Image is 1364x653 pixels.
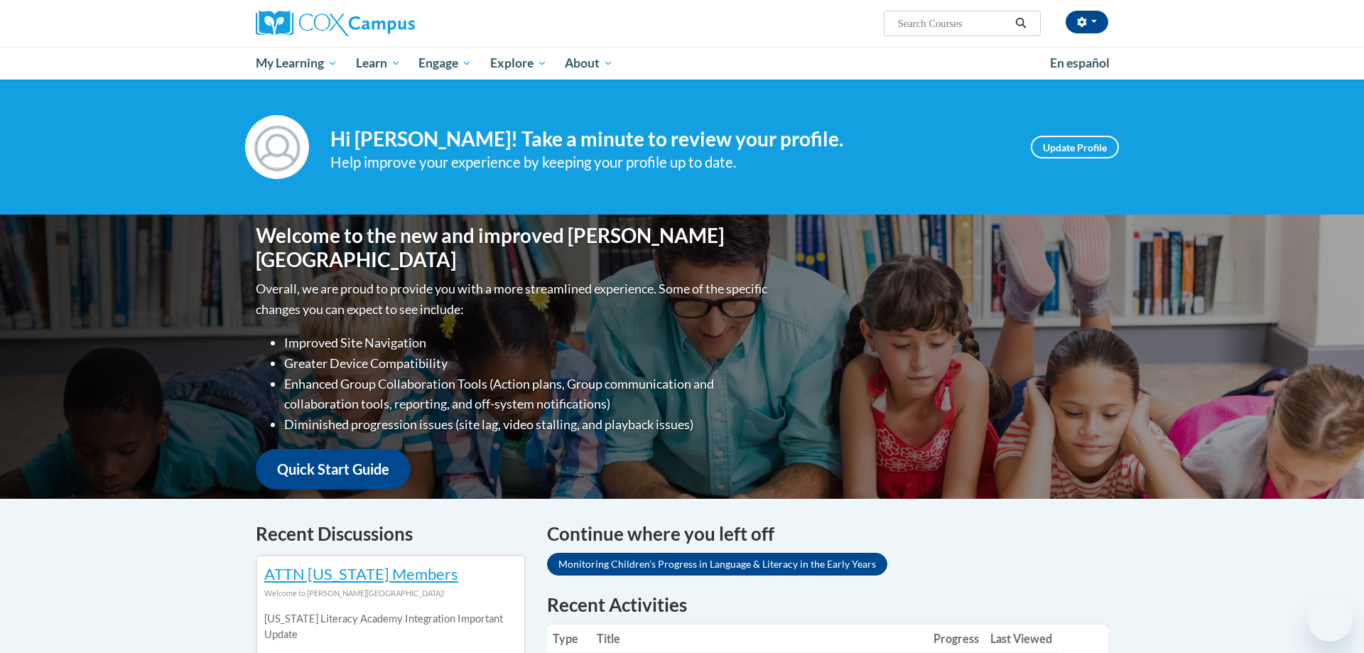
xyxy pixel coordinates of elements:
[284,374,771,415] li: Enhanced Group Collaboration Tools (Action plans, Group communication and collaboration tools, re...
[347,47,410,80] a: Learn
[1050,55,1110,70] span: En español
[409,47,481,80] a: Engage
[565,55,613,72] span: About
[245,115,309,179] img: Profile Image
[234,47,1130,80] div: Main menu
[256,11,415,36] img: Cox Campus
[256,55,337,72] span: My Learning
[247,47,347,80] a: My Learning
[556,47,623,80] a: About
[1031,136,1119,158] a: Update Profile
[547,625,591,653] th: Type
[490,55,547,72] span: Explore
[1010,15,1032,32] button: Search
[264,611,517,642] p: [US_STATE] Literacy Academy Integration Important Update
[547,553,887,576] a: Monitoring Children's Progress in Language & Literacy in the Early Years
[418,55,472,72] span: Engage
[264,564,458,583] a: ATTN [US_STATE] Members
[284,333,771,353] li: Improved Site Navigation
[1041,48,1119,78] a: En español
[256,279,771,320] p: Overall, we are proud to provide you with a more streamlined experience. Some of the specific cha...
[356,55,401,72] span: Learn
[591,625,928,653] th: Title
[264,585,517,601] div: Welcome to [PERSON_NAME][GEOGRAPHIC_DATA]!
[330,127,1010,151] h4: Hi [PERSON_NAME]! Take a minute to review your profile.
[330,151,1010,174] div: Help improve your experience by keeping your profile up to date.
[284,414,771,435] li: Diminished progression issues (site lag, video stalling, and playback issues)
[481,47,556,80] a: Explore
[897,15,1010,32] input: Search Courses
[256,449,411,490] a: Quick Start Guide
[256,224,771,271] h1: Welcome to the new and improved [PERSON_NAME][GEOGRAPHIC_DATA]
[256,11,526,36] a: Cox Campus
[284,353,771,374] li: Greater Device Compatibility
[1307,596,1353,642] iframe: Button to launch messaging window
[547,592,1108,617] h1: Recent Activities
[256,520,526,548] h4: Recent Discussions
[985,625,1058,653] th: Last Viewed
[547,520,1108,548] h4: Continue where you left off
[928,625,985,653] th: Progress
[1066,11,1108,33] button: Account Settings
